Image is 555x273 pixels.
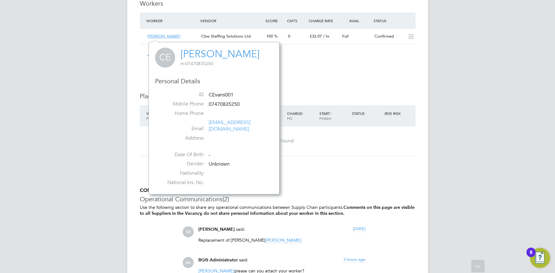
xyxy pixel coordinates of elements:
[353,226,365,231] span: [DATE]
[372,15,415,26] div: Status
[155,77,273,85] h3: Personal Details
[198,227,235,232] span: [PERSON_NAME]
[183,257,194,268] span: BA
[140,205,415,216] b: Comments on this page are visible to all Suppliers in the Vacancy, do not share personal informat...
[183,226,194,237] span: SB
[209,152,210,158] span: -
[287,111,303,121] span: / PO
[223,195,229,203] span: (2)
[181,61,186,66] span: m:
[160,152,204,158] label: Date Of Birth
[530,252,532,260] div: 8
[288,33,290,39] span: 0
[310,33,322,39] span: £32.07
[160,101,204,107] label: Mobile Phone
[181,61,213,66] span: 07470835250
[201,33,251,39] span: Cbw Staffing Solutions Ltd
[307,15,340,26] div: Charge Rate
[342,33,348,39] span: Full
[145,108,188,124] div: Worker
[160,161,204,167] label: Gender
[198,237,365,243] p: Replacement of [PERSON_NAME]
[160,126,204,132] label: Email
[140,204,416,216] p: Use the following section to share any operational communications between Supply Chain participants.
[285,15,307,26] div: Cmts
[530,248,550,268] button: Open Resource Center, 8 new notifications
[147,33,181,39] span: [PERSON_NAME]
[140,187,416,194] h5: COMMUNICATIONS
[285,108,318,124] div: Charge
[160,135,204,142] label: Address
[145,15,199,26] div: Worker
[160,179,204,186] label: National Ins. No.
[323,33,330,39] span: / hr
[199,15,264,26] div: Vendor
[236,226,245,232] span: said:
[181,48,259,60] a: [PERSON_NAME]
[146,138,409,144] div: No data found
[160,110,204,117] label: Home Phone
[146,111,164,121] span: / Position
[209,161,230,167] span: Unknown
[140,195,416,203] h3: Operational Communications
[140,92,416,100] h3: Placements
[383,108,405,119] div: IR35 Risk
[239,257,248,263] span: said:
[340,15,372,26] div: Avail
[209,119,250,132] a: [EMAIL_ADDRESS][DOMAIN_NAME]
[142,51,189,61] button: Submit Worker
[372,31,405,42] div: Confirmed
[318,108,350,124] div: Start
[160,170,204,177] label: Nationality
[265,237,301,243] span: [PERSON_NAME]
[155,48,175,68] span: CE
[350,108,383,119] div: Status
[264,15,285,26] div: Score
[343,257,365,262] span: 3 hours ago
[209,101,240,107] span: 07470835250
[266,33,273,39] span: 100
[160,91,204,98] label: ID
[319,111,331,121] span: / Finish
[209,92,233,98] span: CEvans001
[198,257,238,263] span: BGIS Administrator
